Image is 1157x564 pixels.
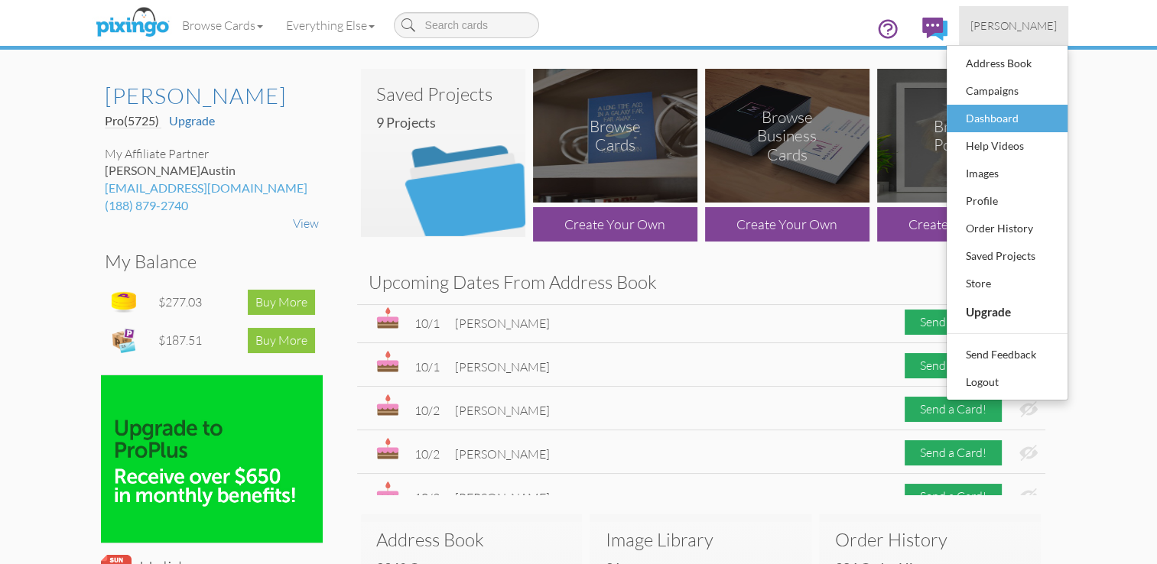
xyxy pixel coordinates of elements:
a: Dashboard [947,105,1068,132]
div: Profile [962,190,1052,212]
span: Pro [105,113,159,128]
a: Images [947,160,1068,187]
div: Browse Cards [574,117,656,155]
div: Send a Card! [905,310,1002,335]
a: Help Videos [947,132,1068,160]
div: 10/1 [414,358,440,376]
td: $187.51 [154,321,221,359]
div: 10/1 [414,315,440,332]
a: Saved Projects [947,242,1068,270]
h2: [PERSON_NAME] [105,84,304,109]
a: Upgrade [947,297,1068,326]
span: [PERSON_NAME] [455,316,550,331]
a: Browse Cards [171,6,275,44]
img: browse-cards.png [533,69,697,203]
div: 10/2 [414,446,440,463]
div: Browse Posters [918,117,1000,155]
div: Create Your Own [533,207,697,241]
img: browse-business-cards.png [705,69,869,203]
div: Create Your Own [705,207,869,241]
span: [PERSON_NAME] [455,446,550,462]
div: (188) 879-2740 [105,197,319,215]
div: Address Book [962,52,1052,75]
div: Store [962,272,1052,295]
img: eye-ban.svg [1019,445,1038,461]
div: My Affiliate Partner [105,145,319,163]
h3: Address Book [376,530,567,549]
span: Austin [200,163,236,177]
div: Dashboard [962,107,1052,130]
input: Search cards [394,12,539,38]
a: Order History [947,215,1068,242]
span: [PERSON_NAME] [455,403,550,418]
img: points-icon.png [109,287,139,317]
div: Buy More [248,328,315,353]
img: bday.svg [376,481,399,503]
a: Logout [947,368,1068,396]
div: [EMAIL_ADDRESS][DOMAIN_NAME] [105,180,319,197]
div: Send a Card! [905,353,1002,378]
div: Help Videos [962,135,1052,157]
h4: 9 Projects [376,115,522,131]
div: Campaigns [962,79,1052,102]
img: bday.svg [376,394,399,416]
h3: Upcoming Dates From Address Book [369,272,1034,292]
div: Send Feedback [962,343,1052,366]
h3: Image Library [605,530,796,549]
div: Buy More [248,290,315,315]
div: 10/2 [414,402,440,420]
div: 10/3 [414,489,440,507]
a: Upgrade [169,113,215,128]
a: Everything Else [275,6,386,44]
img: upgrade_proPlus-100.jpg [101,375,323,543]
td: $277.03 [154,283,221,321]
a: Store [947,270,1068,297]
span: (5725) [124,113,159,128]
div: Send a Card! [905,484,1002,509]
img: saved-projects2.png [361,69,525,237]
div: Order History [962,217,1052,240]
a: Profile [947,187,1068,215]
a: Campaigns [947,77,1068,105]
div: [PERSON_NAME] [105,162,319,180]
img: eye-ban.svg [1019,401,1038,417]
img: comments.svg [922,18,947,41]
div: Send a Card! [905,397,1002,422]
div: Logout [962,371,1052,394]
div: Send a Card! [905,440,1002,465]
h3: Saved Projects [376,84,510,104]
img: pixingo logo [92,4,173,42]
a: [PERSON_NAME] [959,6,1068,45]
a: Address Book [947,50,1068,77]
div: Images [962,162,1052,185]
div: Create Your Own [877,207,1042,241]
div: Upgrade [962,300,1052,324]
h3: My Balance [105,251,307,271]
img: browse-posters.png [877,69,1042,203]
span: [PERSON_NAME] [455,359,550,374]
span: [PERSON_NAME] [970,19,1057,32]
a: Pro(5725) [105,113,161,128]
img: expense-icon.png [109,325,139,355]
a: View [293,216,319,231]
span: [PERSON_NAME] [455,490,550,505]
div: Saved Projects [962,245,1052,267]
div: Browse Business Cards [746,107,828,164]
h3: Order History [834,530,1025,549]
a: [PERSON_NAME] [105,84,319,109]
a: Send Feedback [947,341,1068,368]
img: bday.svg [376,438,399,459]
img: bday.svg [376,307,399,329]
img: bday.svg [376,351,399,372]
img: eye-ban.svg [1019,488,1038,504]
